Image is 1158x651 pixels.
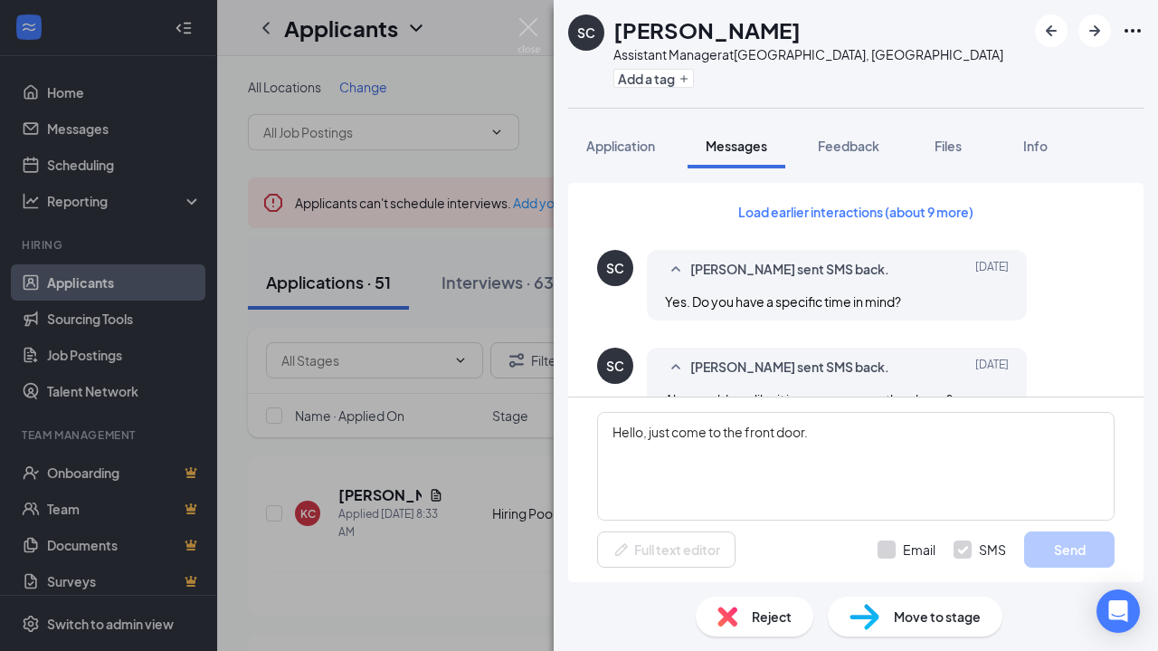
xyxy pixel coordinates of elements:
span: Yes. Do you have a specific time in mind? [665,293,901,310]
span: Messages [706,138,767,154]
div: Assistant Manager at [GEOGRAPHIC_DATA], [GEOGRAPHIC_DATA] [613,45,1003,63]
div: SC [577,24,595,42]
svg: SmallChevronUp [665,259,687,281]
button: PlusAdd a tag [613,69,694,88]
span: Feedback [818,138,879,154]
svg: SmallChevronUp [665,357,687,378]
span: Info [1023,138,1048,154]
span: Also would you like it in person or over the phone? [665,391,953,407]
button: ArrowLeftNew [1035,14,1068,47]
h1: [PERSON_NAME] [613,14,801,45]
svg: Plus [679,73,689,84]
span: Move to stage [894,607,981,627]
button: ArrowRight [1078,14,1111,47]
span: [PERSON_NAME] sent SMS back. [690,357,889,378]
span: [PERSON_NAME] sent SMS back. [690,259,889,281]
button: Full text editorPen [597,531,736,568]
svg: Ellipses [1122,20,1144,42]
div: Open Intercom Messenger [1096,589,1140,633]
span: [DATE] [975,259,1009,281]
span: Reject [752,607,792,627]
svg: ArrowLeftNew [1040,20,1062,42]
button: Load earlier interactions (about 9 more) [723,197,989,226]
textarea: Hello, just come to the front door. [597,412,1115,521]
span: Application [586,138,655,154]
div: SC [606,259,624,277]
svg: ArrowRight [1084,20,1106,42]
span: Files [935,138,962,154]
button: Send [1024,531,1115,568]
div: SC [606,357,624,375]
span: [DATE] [975,357,1009,378]
svg: Pen [612,541,631,559]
